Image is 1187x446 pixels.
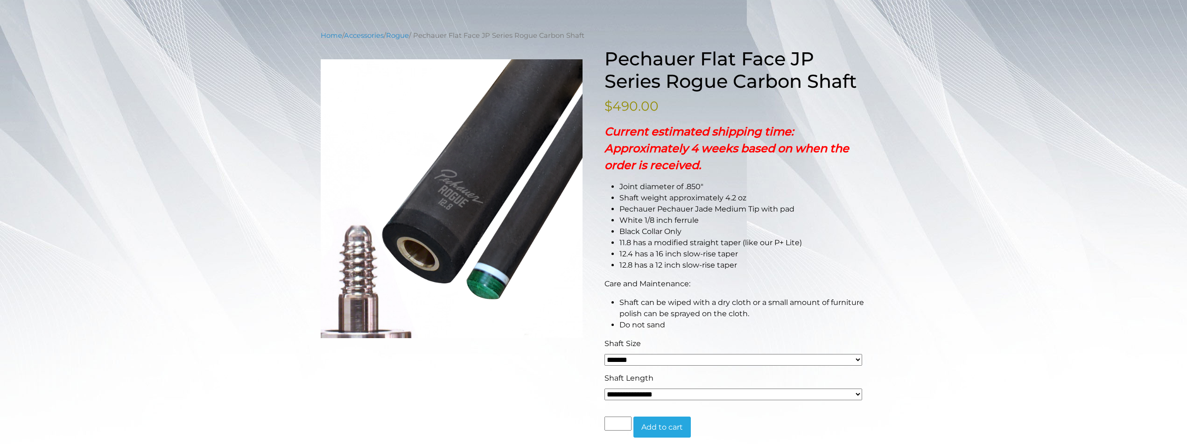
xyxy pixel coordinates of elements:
[633,417,691,438] button: Add to cart
[619,248,867,260] li: 12.4 has a 16 inch slow-rise taper
[321,30,867,41] nav: Breadcrumb
[619,319,867,331] li: Do not sand
[619,237,867,248] li: 11.8 has a modified straight taper (like our P+ Lite)
[321,31,342,40] a: Home
[619,226,867,237] li: Black Collar Only
[619,215,867,226] li: White 1/8 inch ferrule
[619,260,867,271] li: 12.8 has a 12 inch slow-rise taper
[386,31,409,40] a: Rogue
[619,297,867,319] li: Shaft can be wiped with a dry cloth or a small amount of furniture polish can be sprayed on the c...
[321,59,583,339] img: new-jp-with-tip-jade.png
[604,278,867,290] p: Care and Maintenance:
[604,48,867,92] h1: Pechauer Flat Face JP Series Rogue Carbon Shaft
[604,125,849,172] strong: Current estimated shipping time: Approximately 4 weeks based on when the order is received.
[604,374,653,382] span: Shaft Length
[619,181,867,192] li: Joint diameter of .850″
[604,417,632,431] input: Product quantity
[604,98,612,114] span: $
[344,31,384,40] a: Accessories
[619,192,867,204] li: Shaft weight approximately 4.2 oz
[604,98,659,114] bdi: 490.00
[619,204,867,215] li: Pechauer Pechauer Jade Medium Tip with pad
[604,339,641,348] span: Shaft Size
